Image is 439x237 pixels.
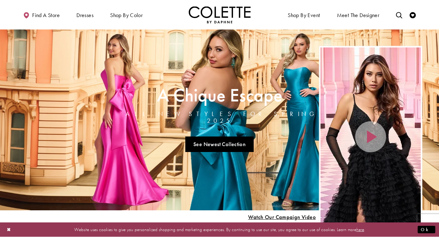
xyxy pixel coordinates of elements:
span: Shop By Event [286,6,321,23]
span: Shop By Event [288,12,320,18]
a: See Newest Collection A Chique Escape All New Styles For Spring 2025 [185,136,254,152]
span: Dresses [75,6,95,23]
a: Meet the designer [335,6,381,23]
a: here [356,226,364,233]
button: Close Dialog [4,224,14,235]
span: Shop by color [110,12,143,18]
span: Meet the designer [337,12,380,18]
span: Dresses [76,12,93,18]
p: Website uses cookies to give you personalized shopping and marketing experiences. By continuing t... [45,226,394,234]
span: Find a store [32,12,60,18]
a: Toggle search [394,6,404,23]
span: Shop by color [109,6,144,23]
a: Visit Home Page [189,6,251,23]
span: Play Slide #15 Video [248,214,316,220]
a: Find a store [22,6,61,23]
button: Submit Dialog [418,226,435,234]
ul: Slider Links [120,134,319,154]
a: Check Wishlist [408,6,417,23]
img: Colette by Daphne [189,6,251,23]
